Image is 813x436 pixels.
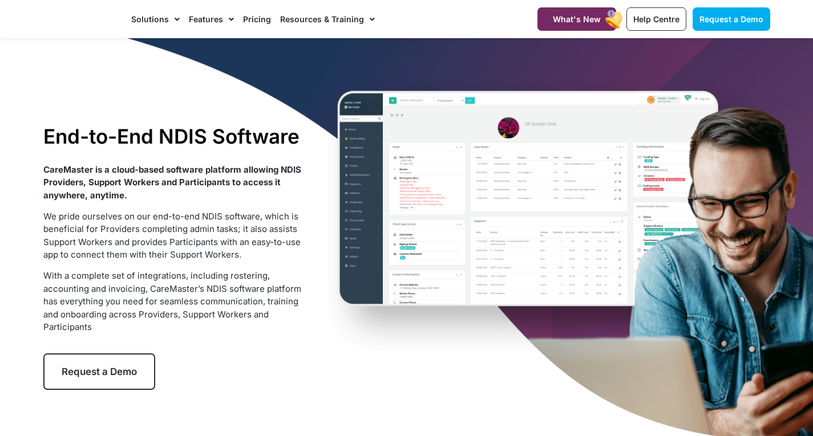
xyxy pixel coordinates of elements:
[43,353,155,390] a: Request a Demo
[626,7,686,31] a: Help Centre
[43,164,301,201] strong: CareMaster is a cloud-based software platform allowing NDIS Providers, Support Workers and Partic...
[633,14,679,24] span: Help Centre
[43,11,120,28] img: CareMaster Logo
[43,211,301,260] span: We pride ourselves on our end-to-end NDIS software, which is beneficial for Providers completing ...
[62,366,137,377] span: Request a Demo
[537,7,616,31] a: What's New
[699,14,763,24] span: Request a Demo
[43,124,305,148] h1: End-to-End NDIS Software
[553,14,601,24] span: What's New
[43,270,305,334] p: With a complete set of integrations, including rostering, accounting and invoicing, CareMaster’s ...
[693,7,770,31] a: Request a Demo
